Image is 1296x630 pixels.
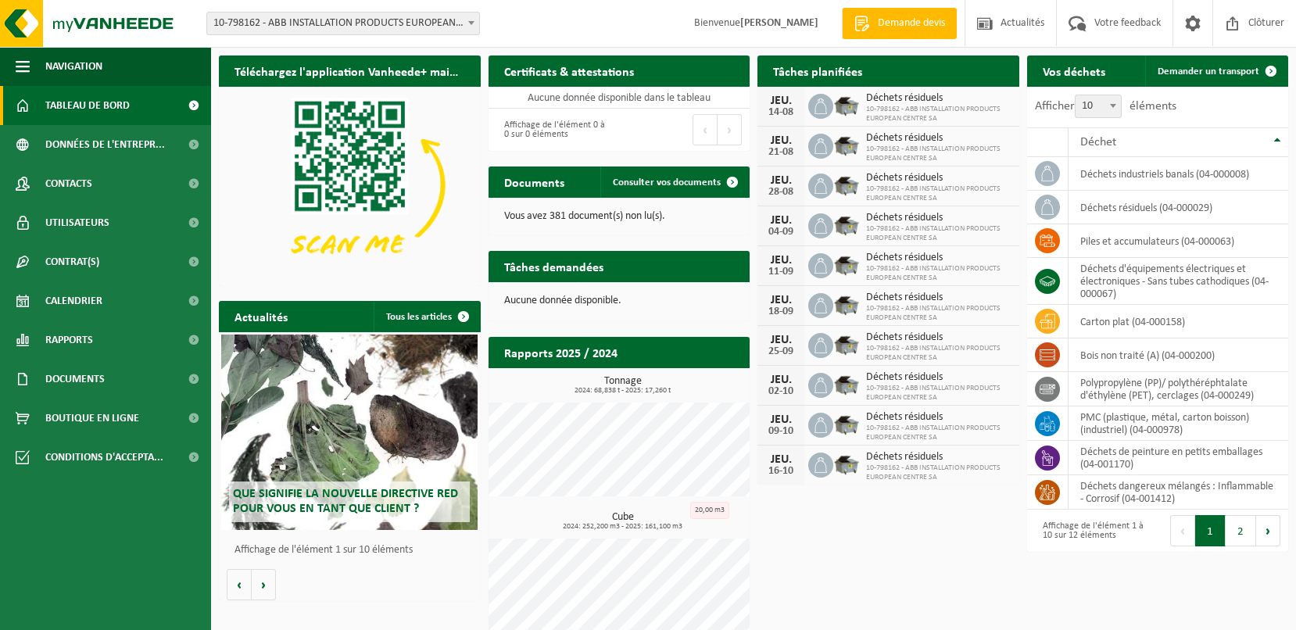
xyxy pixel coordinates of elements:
td: déchets dangereux mélangés : Inflammable - Corrosif (04-001412) [1069,475,1289,510]
span: 10-798162 - ABB INSTALLATION PRODUCTS EUROPEAN CENTRE SA - HOUDENG-GOEGNIES [206,12,480,35]
span: 10 [1076,95,1121,117]
span: Déchets résiduels [866,331,1011,344]
span: 10-798162 - ABB INSTALLATION PRODUCTS EUROPEAN CENTRE SA - HOUDENG-GOEGNIES [207,13,479,34]
img: WB-5000-GAL-GY-01 [833,211,860,238]
img: WB-5000-GAL-GY-01 [833,410,860,437]
span: Demande devis [874,16,949,31]
span: Calendrier [45,281,102,320]
div: 04-09 [765,227,797,238]
div: Affichage de l'élément 0 à 0 sur 0 éléments [496,113,611,147]
span: 2024: 252,200 m3 - 2025: 161,100 m3 [496,523,750,531]
div: 09-10 [765,426,797,437]
span: Boutique en ligne [45,399,139,438]
div: JEU. [765,174,797,187]
button: Next [1256,515,1280,546]
div: 25-09 [765,346,797,357]
h2: Actualités [219,301,303,331]
span: 2024: 68,838 t - 2025: 17,260 t [496,387,750,395]
img: WB-5000-GAL-GY-01 [833,171,860,198]
span: 10-798162 - ABB INSTALLATION PRODUCTS EUROPEAN CENTRE SA [866,145,1011,163]
span: Déchets résiduels [866,371,1011,384]
span: 10-798162 - ABB INSTALLATION PRODUCTS EUROPEAN CENTRE SA [866,184,1011,203]
span: Tableau de bord [45,86,130,125]
a: Que signifie la nouvelle directive RED pour vous en tant que client ? [221,335,478,530]
span: 10-798162 - ABB INSTALLATION PRODUCTS EUROPEAN CENTRE SA [866,464,1011,482]
span: 10-798162 - ABB INSTALLATION PRODUCTS EUROPEAN CENTRE SA [866,264,1011,283]
div: JEU. [765,413,797,426]
button: Volgende [252,569,276,600]
span: Déchets résiduels [866,292,1011,304]
label: Afficher éléments [1035,100,1176,113]
a: Consulter vos documents [600,166,748,198]
h2: Rapports 2025 / 2024 [489,337,633,367]
img: Download de VHEPlus App [219,87,481,283]
div: 14-08 [765,107,797,118]
div: JEU. [765,134,797,147]
span: 10-798162 - ABB INSTALLATION PRODUCTS EUROPEAN CENTRE SA [866,344,1011,363]
p: Affichage de l'élément 1 sur 10 éléments [234,545,473,556]
span: Consulter vos documents [613,177,721,188]
span: Demander un transport [1158,66,1259,77]
button: Previous [1170,515,1195,546]
div: JEU. [765,254,797,267]
h2: Tâches demandées [489,251,619,281]
span: Déchets résiduels [866,451,1011,464]
p: Vous avez 381 document(s) non lu(s). [504,211,735,222]
div: 11-09 [765,267,797,277]
span: Contacts [45,164,92,203]
button: 2 [1226,515,1256,546]
button: 1 [1195,515,1226,546]
h2: Documents [489,166,580,197]
td: déchets de peinture en petits emballages (04-001170) [1069,441,1289,475]
a: Demander un transport [1145,55,1287,87]
td: Piles et accumulateurs (04-000063) [1069,224,1289,258]
div: JEU. [765,334,797,346]
div: JEU. [765,95,797,107]
button: Next [718,114,742,145]
span: Déchets résiduels [866,132,1011,145]
span: Documents [45,360,105,399]
span: Déchet [1080,136,1116,149]
button: Vorige [227,569,252,600]
span: Données de l'entrepr... [45,125,165,164]
span: Navigation [45,47,102,86]
span: Déchets résiduels [866,172,1011,184]
button: Previous [693,114,718,145]
span: 10-798162 - ABB INSTALLATION PRODUCTS EUROPEAN CENTRE SA [866,304,1011,323]
td: déchets d'équipements électriques et électroniques - Sans tubes cathodiques (04-000067) [1069,258,1289,305]
div: Affichage de l'élément 1 à 10 sur 12 éléments [1035,514,1150,548]
p: Aucune donnée disponible. [504,295,735,306]
strong: [PERSON_NAME] [740,17,818,29]
span: Utilisateurs [45,203,109,242]
a: Consulter les rapports [614,367,748,399]
div: 20,00 m3 [690,502,729,519]
img: WB-5000-GAL-GY-01 [833,131,860,158]
div: JEU. [765,374,797,386]
h2: Tâches planifiées [757,55,878,86]
a: Demande devis [842,8,957,39]
img: WB-5000-GAL-GY-01 [833,91,860,118]
span: Contrat(s) [45,242,99,281]
h2: Vos déchets [1027,55,1121,86]
div: JEU. [765,214,797,227]
img: WB-5000-GAL-GY-01 [833,331,860,357]
td: PMC (plastique, métal, carton boisson) (industriel) (04-000978) [1069,406,1289,441]
h2: Certificats & attestations [489,55,650,86]
div: JEU. [765,294,797,306]
div: 02-10 [765,386,797,397]
td: déchets résiduels (04-000029) [1069,191,1289,224]
div: 18-09 [765,306,797,317]
span: 10-798162 - ABB INSTALLATION PRODUCTS EUROPEAN CENTRE SA [866,424,1011,442]
div: 16-10 [765,466,797,477]
a: Tous les articles [374,301,479,332]
span: Déchets résiduels [866,212,1011,224]
td: déchets industriels banals (04-000008) [1069,157,1289,191]
td: carton plat (04-000158) [1069,305,1289,338]
span: Déchets résiduels [866,92,1011,105]
h2: Téléchargez l'application Vanheede+ maintenant! [219,55,481,86]
span: 10-798162 - ABB INSTALLATION PRODUCTS EUROPEAN CENTRE SA [866,224,1011,243]
span: Conditions d'accepta... [45,438,163,477]
img: WB-5000-GAL-GY-01 [833,251,860,277]
div: 21-08 [765,147,797,158]
span: 10-798162 - ABB INSTALLATION PRODUCTS EUROPEAN CENTRE SA [866,384,1011,403]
